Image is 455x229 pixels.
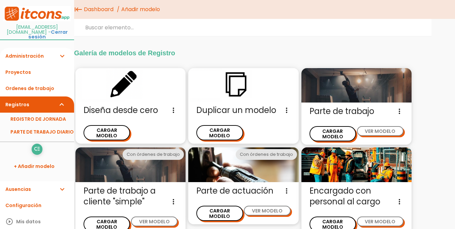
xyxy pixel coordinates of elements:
i: more_vert [283,185,291,196]
i: expand_more [58,96,66,113]
a: Cerrar sesión [28,29,68,40]
img: encargado.jpg [301,147,412,182]
button: VER MODELO [131,217,177,226]
img: actuacion.jpg [188,147,298,182]
img: itcons-logo [3,6,71,21]
i: expand_more [58,48,66,64]
button: VER MODELO [357,217,403,226]
span: Parte de trabajo [310,106,403,117]
img: duplicar.png [188,68,298,102]
i: more_vert [169,105,177,116]
button: CARGAR MODELO [196,206,243,221]
button: CARGAR MODELO [310,126,356,141]
span: Encargado con personal al cargo [310,185,403,207]
img: partediariooperario.jpg [301,68,412,103]
i: low_priority [34,144,40,154]
span: Parte de actuación [196,185,290,196]
i: more_vert [169,196,177,207]
span: Parte de trabajo a cliente "simple" [84,185,177,207]
a: low_priority [32,144,42,154]
i: more_vert [283,105,291,116]
i: expand_more [58,181,66,197]
span: Añadir modelo [121,5,160,13]
img: partediariooperario.jpg [75,147,186,182]
span: Diseña desde cero [84,105,177,116]
input: Buscar elemento... [74,19,431,36]
button: CARGAR MODELO [196,125,243,140]
button: CARGAR MODELO [84,125,130,140]
button: VER MODELO [357,126,403,136]
div: Con órdenes de trabajo [123,149,184,160]
img: enblanco.png [75,68,186,102]
span: Duplicar un modelo [196,105,290,116]
i: more_vert [395,196,403,207]
h2: Galería de modelos de Registro [74,49,410,57]
div: Con órdenes de trabajo [236,149,297,160]
a: + Añadir modelo [3,158,71,174]
i: more_vert [395,106,403,117]
button: VER MODELO [244,206,290,216]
